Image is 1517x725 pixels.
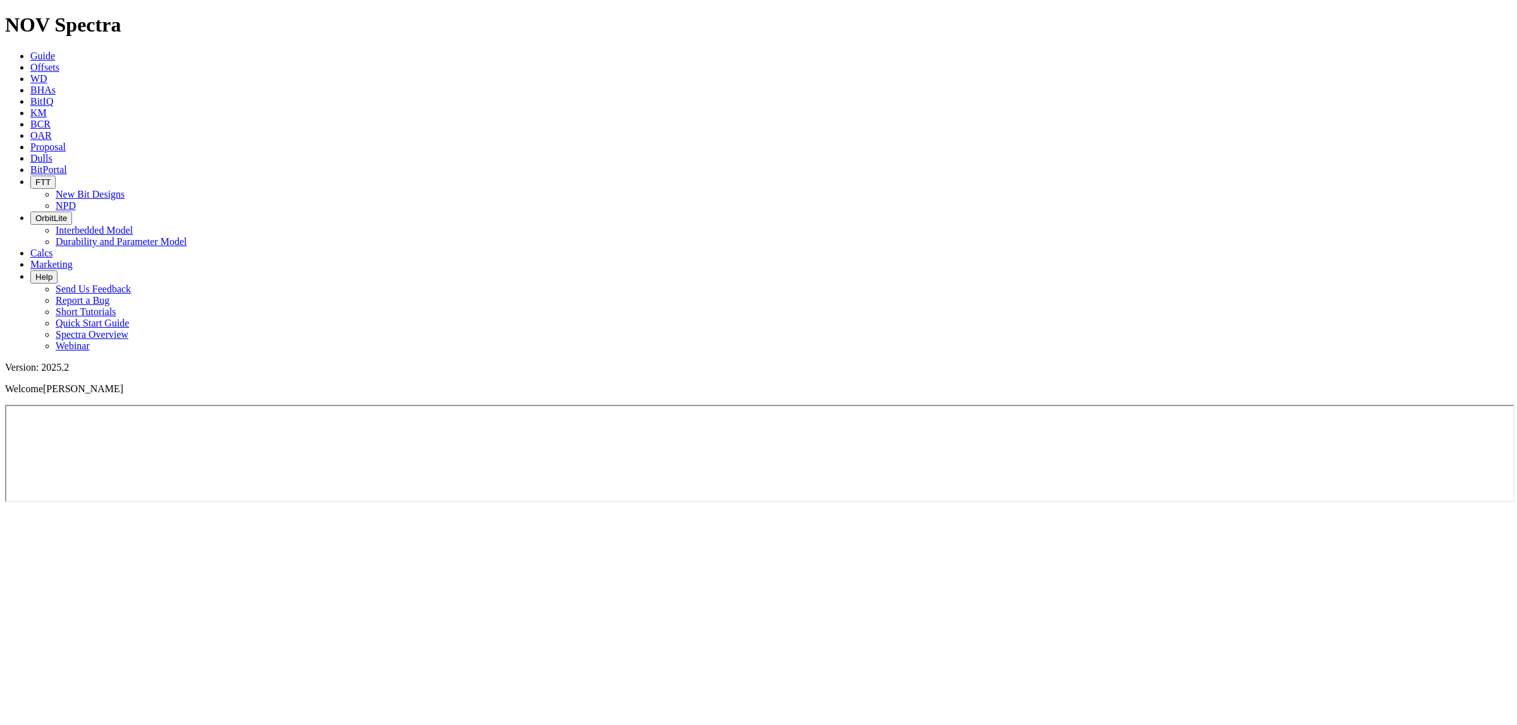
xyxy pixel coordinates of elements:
[56,200,76,211] a: NPD
[56,329,128,340] a: Spectra Overview
[56,340,90,351] a: Webinar
[56,225,133,236] a: Interbedded Model
[30,270,58,284] button: Help
[56,236,187,247] a: Durability and Parameter Model
[43,383,123,394] span: [PERSON_NAME]
[30,248,53,258] a: Calcs
[5,362,1512,373] div: Version: 2025.2
[30,85,56,95] a: BHAs
[30,164,67,175] a: BitPortal
[30,119,51,129] a: BCR
[30,62,59,73] a: Offsets
[30,96,53,107] a: BitIQ
[56,318,129,328] a: Quick Start Guide
[30,141,66,152] a: Proposal
[35,272,52,282] span: Help
[30,107,47,118] a: KM
[56,284,131,294] a: Send Us Feedback
[35,213,67,223] span: OrbitLite
[56,189,125,200] a: New Bit Designs
[30,212,72,225] button: OrbitLite
[30,73,47,84] a: WD
[56,306,116,317] a: Short Tutorials
[56,295,109,306] a: Report a Bug
[30,176,56,189] button: FTT
[5,13,1512,37] h1: NOV Spectra
[30,259,73,270] a: Marketing
[35,177,51,187] span: FTT
[5,383,1512,395] p: Welcome
[30,51,55,61] a: Guide
[30,153,52,164] a: Dulls
[30,130,52,141] a: OAR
